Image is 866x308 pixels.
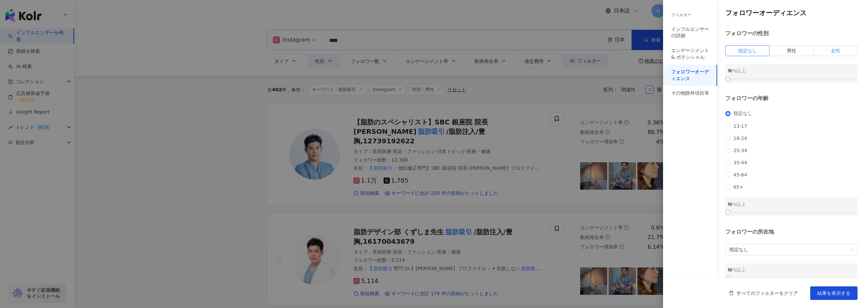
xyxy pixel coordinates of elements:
[725,228,858,236] div: フォロワーの所在地
[728,200,855,208] div: %以上
[725,8,858,18] h4: フォロワーオーディエンス
[725,95,858,102] div: フォロワーの年齢
[671,26,709,39] div: インフルエンサーの詳細
[731,172,750,177] span: 45-64
[738,48,757,53] span: 指定なし
[731,184,746,190] span: 65+
[736,290,798,296] span: すべてのフィルターをクリア
[722,286,805,300] button: すべてのフィルターをクリア
[728,267,732,273] span: N
[729,291,734,295] span: delete
[671,69,709,82] div: フォロワーオーディエンス
[731,111,755,117] span: 指定なし
[731,123,750,129] span: 13-17
[671,47,709,61] div: エンゲージメント & ポテンシャル
[728,67,855,74] div: %以上
[728,68,732,73] span: N
[725,30,858,37] div: フォロワーの性別
[810,286,858,300] button: 結果を表示する
[817,290,850,296] span: 結果を表示する
[728,266,855,274] div: %以上
[729,244,854,255] span: 指定なし
[731,160,750,165] span: 35-44
[671,90,709,97] div: その他除外項目等
[831,48,840,53] span: 女性
[787,48,796,53] span: 男性
[671,12,691,18] div: フィルター
[728,202,732,207] span: N
[731,136,750,141] span: 18-24
[731,148,750,153] span: 25-34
